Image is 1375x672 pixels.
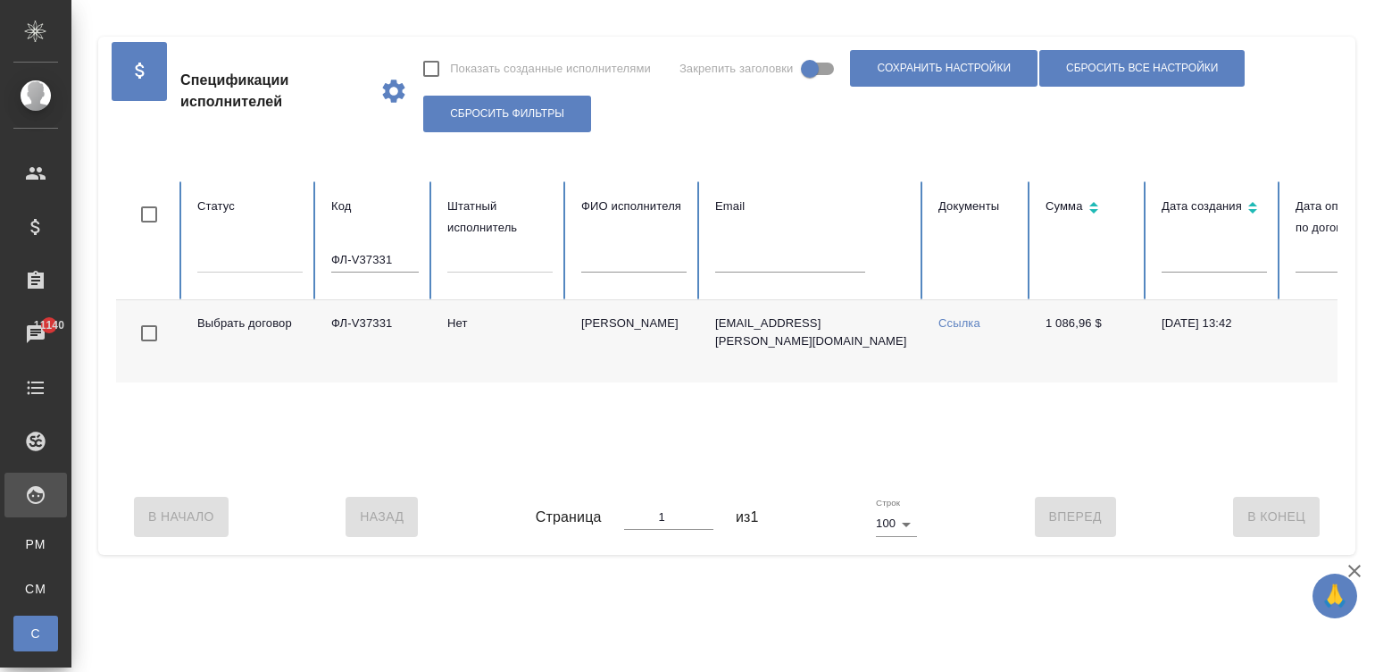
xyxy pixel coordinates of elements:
[876,511,917,536] div: 100
[679,60,794,78] span: Закрепить заголовки
[423,96,591,132] button: Сбросить фильтры
[536,507,602,528] span: Страница
[1147,300,1281,382] td: [DATE] 13:42
[197,196,303,217] div: Статус
[447,196,553,239] div: Штатный исполнитель
[317,300,433,382] td: ФЛ-V37331
[567,300,701,382] td: [PERSON_NAME]
[450,106,564,122] span: Сбросить фильтры
[938,316,980,330] a: Ссылка
[13,616,58,651] a: С
[1312,574,1357,618] button: 🙏
[23,316,75,334] span: 11140
[1039,50,1245,87] button: Сбросить все настройки
[183,300,317,382] td: Выбрать договор
[736,507,759,528] span: из 1
[4,312,67,357] a: 11140
[433,300,567,382] td: Нет
[22,625,49,643] span: С
[1031,300,1147,382] td: 1 086,96 $
[22,535,49,553] span: PM
[877,61,1011,76] span: Сохранить настройки
[876,499,900,508] label: Строк
[13,526,58,562] a: PM
[13,571,58,607] a: CM
[450,60,651,78] span: Показать созданные исполнителями
[581,196,687,217] div: ФИО исполнителя
[701,300,924,382] td: [EMAIL_ADDRESS][PERSON_NAME][DOMAIN_NAME]
[180,70,365,113] span: Спецификации исполнителей
[1320,577,1350,615] span: 🙏
[331,196,419,217] div: Код
[1046,196,1133,222] div: Сортировка
[938,196,1017,217] div: Документы
[1066,61,1218,76] span: Сбросить все настройки
[1162,196,1267,222] div: Сортировка
[130,315,168,352] span: Toggle Row Selected
[850,50,1037,87] button: Сохранить настройки
[715,196,910,217] div: Email
[22,580,49,598] span: CM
